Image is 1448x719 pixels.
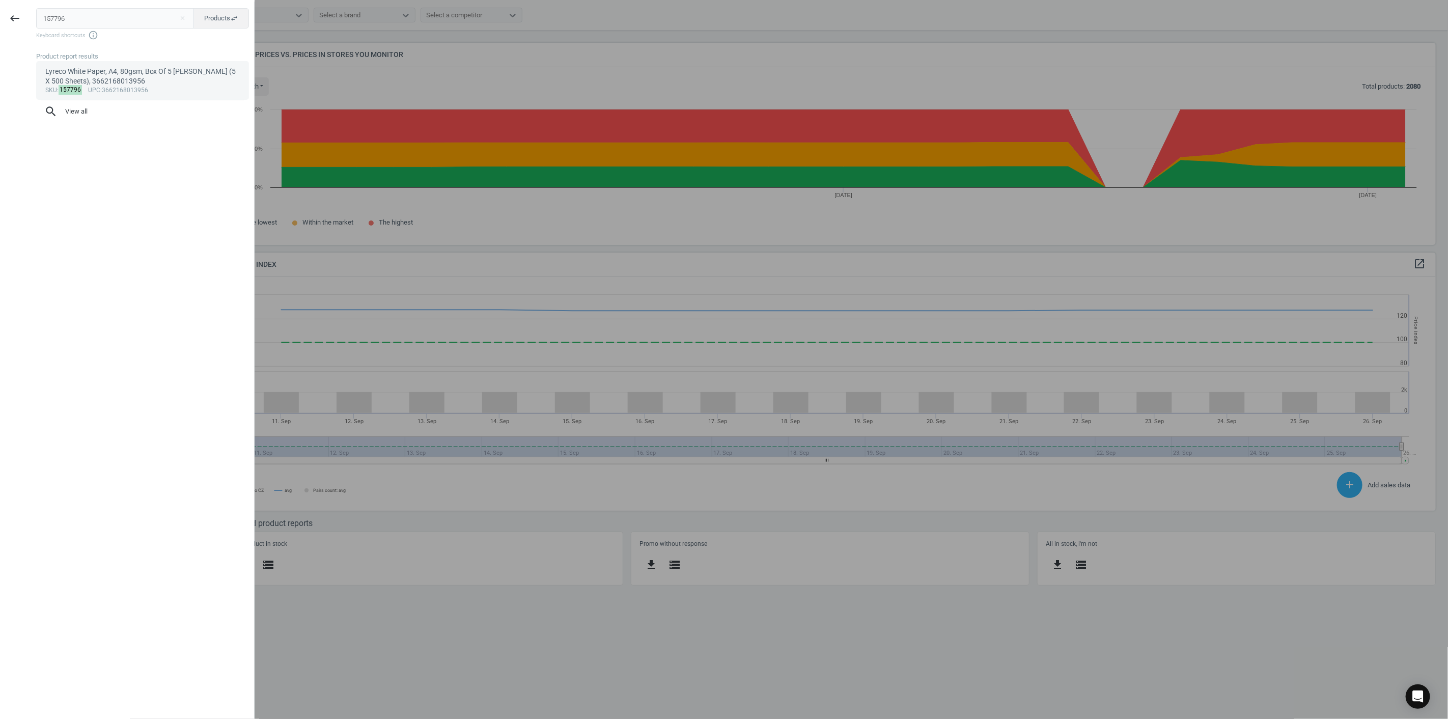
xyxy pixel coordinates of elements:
div: : :3662168013956 [45,87,240,95]
span: upc [88,87,100,94]
input: Enter the SKU or product name [36,8,194,29]
div: Open Intercom Messenger [1406,684,1430,709]
div: Lyreco White Paper, A4, 80gsm, Box Of 5 [PERSON_NAME] (5 X 500 Sheets), 3662168013956 [45,67,240,87]
button: keyboard_backspace [3,7,26,31]
mark: 157796 [59,85,82,95]
button: Productsswap_horiz [193,8,249,29]
span: sku [45,87,57,94]
span: Products [204,14,238,23]
div: Product report results [36,52,254,61]
i: search [44,105,58,118]
i: info_outline [88,30,98,40]
button: searchView all [36,100,249,123]
i: keyboard_backspace [9,12,21,24]
span: Keyboard shortcuts [36,30,249,40]
span: View all [44,105,241,118]
i: swap_horiz [230,14,238,22]
button: Close [175,14,190,23]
